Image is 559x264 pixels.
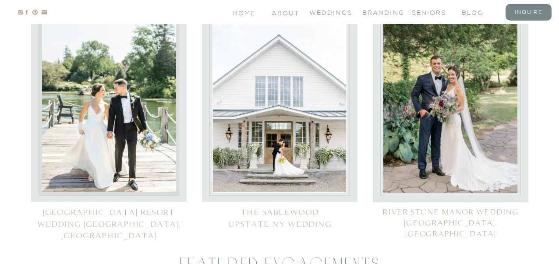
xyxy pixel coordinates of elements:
a: branding [362,8,397,16]
a: Weddings [309,8,344,16]
a: THE SABLEWOODUPSTATE NY WEDDING [202,207,357,240]
a: river stone manor wedding [GEOGRAPHIC_DATA], [GEOGRAPHIC_DATA] [373,207,528,240]
a: [GEOGRAPHIC_DATA] REsort Wedding [GEOGRAPHIC_DATA], [GEOGRAPHIC_DATA] [31,207,187,240]
a: Home [233,9,257,16]
a: blog [462,8,497,16]
a: seniors [412,8,447,16]
a: inquire [511,8,546,16]
h2: THE SABLEWOOD UPSTATE NY WEDDING [202,207,357,240]
a: About [272,9,298,16]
